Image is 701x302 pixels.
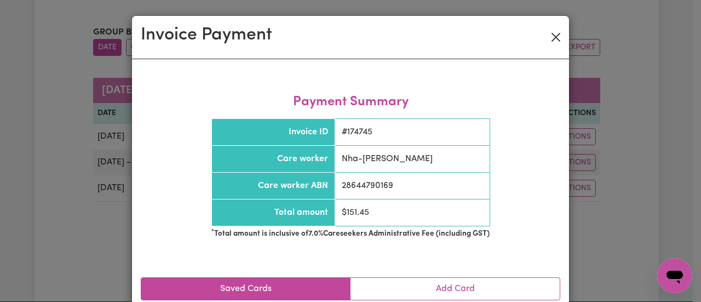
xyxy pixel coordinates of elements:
[141,25,272,45] h2: Invoice Payment
[350,278,560,300] a: Add Card
[211,146,335,173] th: Care worker
[211,173,335,200] th: Care worker ABN
[211,119,335,146] th: Invoice ID
[211,200,335,226] th: Total amount
[211,226,490,242] td: Total amount is inclusive of 7.0 % Careseekers Administrative Fee (including GST)
[211,86,490,118] caption: Payment Summary
[657,258,692,293] iframe: Button to launch messaging window
[335,173,490,200] td: 28644790169
[335,146,490,173] td: Nha-[PERSON_NAME]
[141,278,350,300] a: Saved Cards
[335,200,490,226] td: $ 151.45
[335,119,490,146] td: # 174745
[547,29,565,46] button: Close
